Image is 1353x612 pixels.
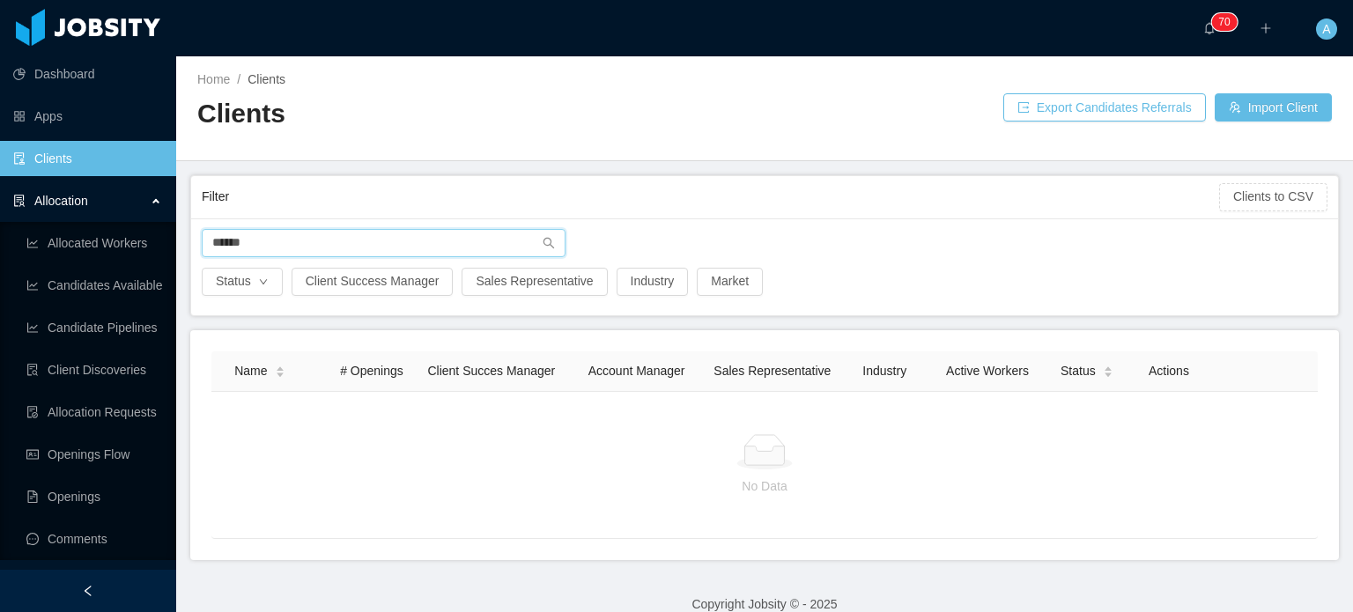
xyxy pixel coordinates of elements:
[26,268,162,303] a: icon: line-chartCandidates Available
[275,371,285,376] i: icon: caret-down
[26,437,162,472] a: icon: idcardOpenings Flow
[26,225,162,261] a: icon: line-chartAllocated Workers
[248,72,285,86] span: Clients
[197,72,230,86] a: Home
[946,364,1029,378] span: Active Workers
[26,394,162,430] a: icon: file-doneAllocation Requests
[588,364,685,378] span: Account Manager
[1103,371,1113,376] i: icon: caret-down
[13,564,162,599] a: icon: robot
[1061,362,1096,380] span: Status
[1103,364,1113,376] div: Sort
[197,96,765,132] h2: Clients
[26,310,162,345] a: icon: line-chartCandidate Pipelines
[1203,22,1216,34] i: icon: bell
[340,364,403,378] span: # Openings
[202,268,283,296] button: Statusicon: down
[1322,18,1330,40] span: A
[13,141,162,176] a: icon: auditClients
[202,181,1219,213] div: Filter
[275,364,285,376] div: Sort
[1103,364,1113,369] i: icon: caret-up
[862,364,906,378] span: Industry
[275,364,285,369] i: icon: caret-up
[713,364,831,378] span: Sales Representative
[26,521,162,557] a: icon: messageComments
[13,195,26,207] i: icon: solution
[34,194,88,208] span: Allocation
[462,268,607,296] button: Sales Representative
[1149,364,1189,378] span: Actions
[237,72,240,86] span: /
[13,56,162,92] a: icon: pie-chartDashboard
[13,99,162,134] a: icon: appstoreApps
[225,476,1304,496] p: No Data
[1215,93,1332,122] button: icon: usergroup-addImport Client
[543,237,555,249] i: icon: search
[427,364,555,378] span: Client Succes Manager
[697,268,763,296] button: Market
[1224,13,1231,31] p: 0
[1003,93,1206,122] button: icon: exportExport Candidates Referrals
[26,352,162,387] a: icon: file-searchClient Discoveries
[292,268,454,296] button: Client Success Manager
[26,479,162,514] a: icon: file-textOpenings
[1219,183,1327,211] button: Clients to CSV
[234,362,267,380] span: Name
[617,268,689,296] button: Industry
[1211,13,1237,31] sup: 70
[1260,22,1272,34] i: icon: plus
[1218,13,1224,31] p: 7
